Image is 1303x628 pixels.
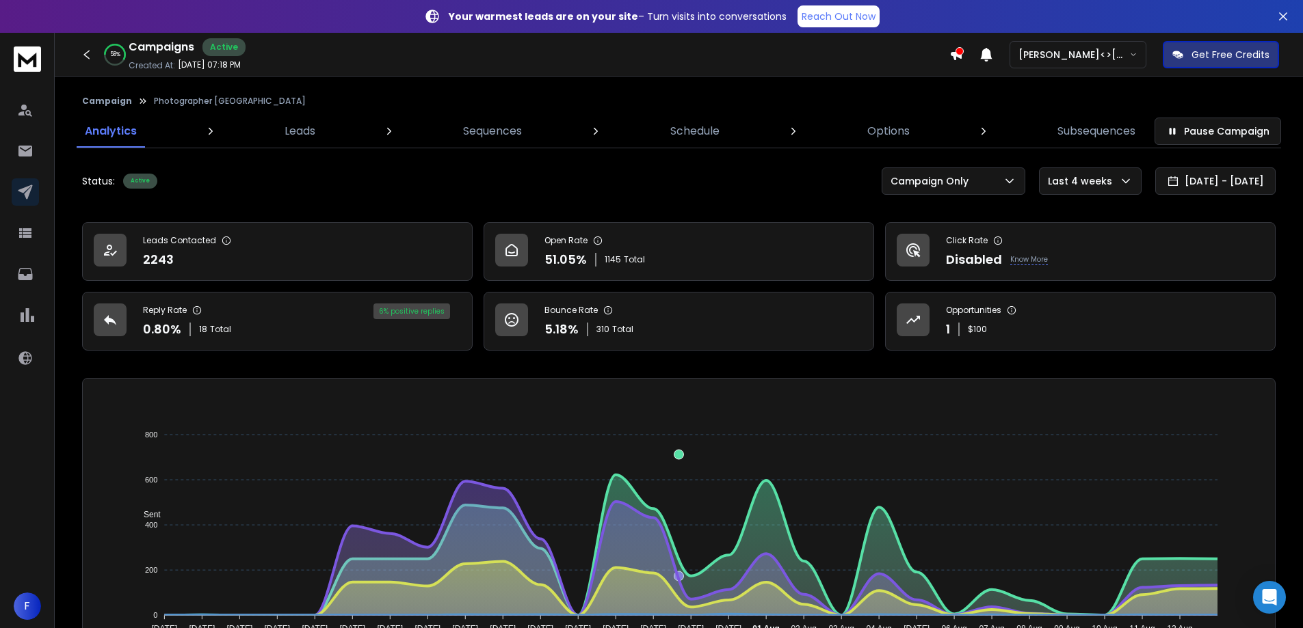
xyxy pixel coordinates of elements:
[891,174,974,188] p: Campaign Only
[285,123,315,139] p: Leads
[143,305,187,316] p: Reply Rate
[449,10,787,23] p: – Turn visits into conversations
[178,59,241,70] p: [DATE] 07:18 PM
[802,10,876,23] p: Reach Out Now
[455,115,530,148] a: Sequences
[1057,123,1135,139] p: Subsequences
[143,250,174,269] p: 2243
[885,292,1276,351] a: Opportunities1$100
[1192,48,1269,62] p: Get Free Credits
[110,51,120,59] p: 58 %
[77,115,145,148] a: Analytics
[544,235,588,246] p: Open Rate
[946,320,950,339] p: 1
[153,611,157,619] tspan: 0
[662,115,728,148] a: Schedule
[373,303,450,319] div: 6 % positive replies
[145,431,157,439] tspan: 800
[449,10,638,23] strong: Your warmest leads are on your site
[143,235,216,246] p: Leads Contacted
[946,305,1001,316] p: Opportunities
[82,174,115,188] p: Status:
[544,320,579,339] p: 5.18 %
[544,305,598,316] p: Bounce Rate
[145,521,157,529] tspan: 400
[946,235,988,246] p: Click Rate
[202,38,246,56] div: Active
[867,123,910,139] p: Options
[82,222,473,281] a: Leads Contacted2243
[605,254,621,265] span: 1145
[596,324,609,335] span: 310
[14,592,41,620] button: F
[82,96,132,107] button: Campaign
[276,115,324,148] a: Leads
[544,250,587,269] p: 51.05 %
[129,60,175,71] p: Created At:
[1049,115,1144,148] a: Subsequences
[1010,254,1048,265] p: Know More
[484,222,874,281] a: Open Rate51.05%1145Total
[1048,174,1118,188] p: Last 4 weeks
[859,115,918,148] a: Options
[885,222,1276,281] a: Click RateDisabledKnow More
[145,566,157,574] tspan: 200
[154,96,306,107] p: Photographer [GEOGRAPHIC_DATA]
[1155,118,1281,145] button: Pause Campaign
[463,123,522,139] p: Sequences
[85,123,137,139] p: Analytics
[14,46,41,72] img: logo
[968,324,987,335] p: $ 100
[1253,581,1286,614] div: Open Intercom Messenger
[123,174,157,189] div: Active
[670,123,720,139] p: Schedule
[612,324,633,335] span: Total
[946,250,1002,269] p: Disabled
[1155,167,1276,195] button: [DATE] - [DATE]
[199,324,207,335] span: 18
[1163,41,1279,68] button: Get Free Credits
[145,476,157,484] tspan: 600
[210,324,231,335] span: Total
[129,39,194,55] h1: Campaigns
[1018,48,1129,62] p: [PERSON_NAME]<>[PERSON_NAME]
[798,5,880,27] a: Reach Out Now
[82,292,473,351] a: Reply Rate0.80%18Total6% positive replies
[624,254,645,265] span: Total
[133,510,161,519] span: Sent
[143,320,181,339] p: 0.80 %
[484,292,874,351] a: Bounce Rate5.18%310Total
